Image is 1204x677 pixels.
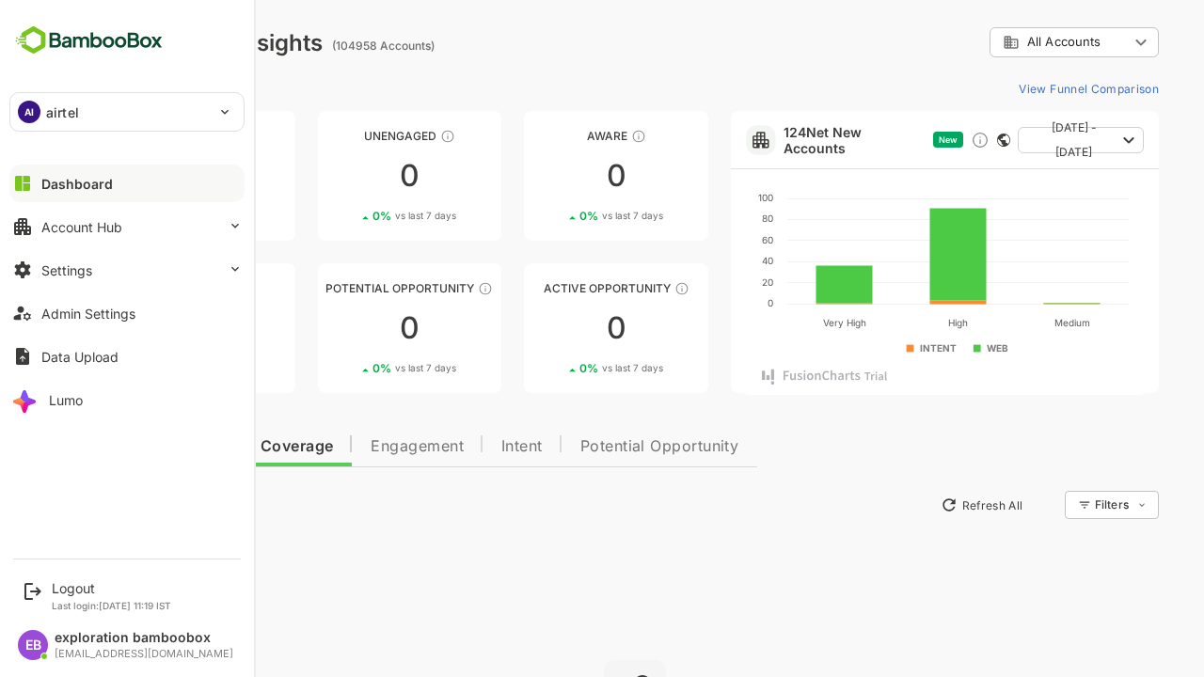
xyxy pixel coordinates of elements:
[41,176,113,192] div: Dashboard
[882,317,902,329] text: High
[46,102,79,122] p: airtel
[41,219,122,235] div: Account Hub
[45,488,182,522] button: New Insights
[252,111,436,241] a: UnengagedThese accounts have not shown enough engagement and need nurturing00%vs last 7 days
[41,306,135,322] div: Admin Settings
[45,263,230,393] a: EngagedThese accounts are warm, further nurturing would qualify them to MQAs00%vs last 7 days
[515,439,673,454] span: Potential Opportunity
[52,600,171,611] p: Last login: [DATE] 11:19 IST
[514,361,597,375] div: 0 %
[18,630,48,660] div: EB
[514,209,597,223] div: 0 %
[123,361,184,375] span: vs last 7 days
[101,361,184,375] div: 0 %
[905,131,924,150] div: Discover new ICP-fit accounts showing engagement — via intent surges, anonymous website visits, L...
[924,24,1093,61] div: All Accounts
[41,349,119,365] div: Data Upload
[702,297,707,308] text: 0
[866,490,965,520] button: Refresh All
[696,213,707,224] text: 80
[696,255,707,266] text: 40
[458,263,642,393] a: Active OpportunityThese accounts have open opportunities which might be at any of the Sales Stage...
[329,361,390,375] span: vs last 7 days
[45,129,230,143] div: Unreached
[937,34,1063,51] div: All Accounts
[10,93,244,131] div: AIairtel
[45,161,230,191] div: 0
[1029,497,1063,512] div: Filters
[967,116,1050,165] span: [DATE] - [DATE]
[307,209,390,223] div: 0 %
[718,124,860,156] a: 124Net New Accounts
[252,281,436,295] div: Potential Opportunity
[9,208,245,245] button: Account Hub
[123,209,184,223] span: vs last 7 days
[952,127,1078,153] button: [DATE] - [DATE]
[696,234,707,245] text: 60
[45,281,230,295] div: Engaged
[307,361,390,375] div: 0 %
[757,317,800,329] text: Very High
[458,129,642,143] div: Aware
[52,580,171,596] div: Logout
[252,263,436,393] a: Potential OpportunityThese accounts are MQAs and can be passed on to Inside Sales00%vs last 7 days
[1027,488,1093,522] div: Filters
[252,129,436,143] div: Unengaged
[9,294,245,332] button: Admin Settings
[609,281,624,296] div: These accounts have open opportunities which might be at any of the Sales Stages
[101,209,184,223] div: 0 %
[945,73,1093,103] button: View Funnel Comparison
[536,209,597,223] span: vs last 7 days
[458,111,642,241] a: AwareThese accounts have just entered the buying cycle and need further nurturing00%vs last 7 days
[167,129,182,144] div: These accounts have not been engaged with for a defined time period
[692,192,707,203] text: 100
[9,251,245,289] button: Settings
[329,209,390,223] span: vs last 7 days
[565,129,580,144] div: These accounts have just entered the buying cycle and need further nurturing
[266,39,374,53] ag: (104958 Accounts)
[412,281,427,296] div: These accounts are MQAs and can be passed on to Inside Sales
[45,29,257,56] div: Dashboard Insights
[931,134,944,147] div: This card does not support filter and segments
[252,161,436,191] div: 0
[873,134,892,145] span: New
[374,129,389,144] div: These accounts have not shown enough engagement and need nurturing
[458,281,642,295] div: Active Opportunity
[45,313,230,343] div: 0
[9,381,245,418] button: Lumo
[536,361,597,375] span: vs last 7 days
[45,111,230,241] a: UnreachedThese accounts have not been engaged with for a defined time period00%vs last 7 days
[961,35,1035,49] span: All Accounts
[989,317,1024,328] text: Medium
[41,262,92,278] div: Settings
[305,439,398,454] span: Engagement
[436,439,477,454] span: Intent
[55,630,233,646] div: exploration bamboobox
[18,101,40,123] div: AI
[9,338,245,375] button: Data Upload
[55,648,233,660] div: [EMAIL_ADDRESS][DOMAIN_NAME]
[159,281,174,296] div: These accounts are warm, further nurturing would qualify them to MQAs
[9,165,245,202] button: Dashboard
[458,313,642,343] div: 0
[458,161,642,191] div: 0
[49,392,83,408] div: Lumo
[9,23,168,58] img: BambooboxFullLogoMark.5f36c76dfaba33ec1ec1367b70bb1252.svg
[252,313,436,343] div: 0
[64,439,267,454] span: Data Quality and Coverage
[696,276,707,288] text: 20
